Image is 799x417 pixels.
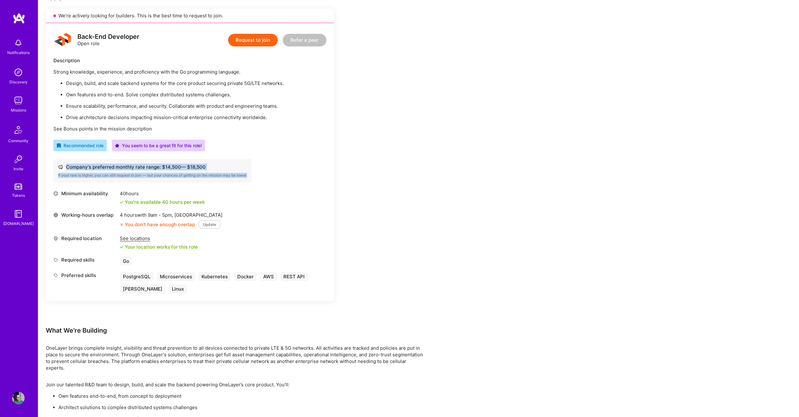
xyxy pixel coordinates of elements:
div: [PERSON_NAME] [120,284,166,293]
div: Invite [14,166,23,172]
p: Architect solutions to complex distributed systems challenges [58,404,425,411]
i: icon Cash [58,165,63,169]
div: Company's preferred monthly rate range: $ 14,500 — $ 18,500 [58,164,247,170]
img: discovery [12,66,25,79]
div: Your location works for this role [120,244,198,250]
div: Back-End Developer [77,33,139,40]
div: PostgreSQL [120,272,154,281]
div: Recommended role [57,142,104,149]
div: AWS [260,272,277,281]
div: Missions [11,107,26,113]
img: Invite [12,153,25,166]
div: Required skills [53,257,117,263]
img: teamwork [12,94,25,107]
p: Design, build, and scale backend systems for the core product securing private 5G/LTE networks. [66,80,326,87]
p: OneLayer brings complete insight, visibility and threat prevention to all devices connected to pr... [46,345,425,371]
p: Own features end-to-end, from concept to deployment [58,393,425,399]
div: 4 hours with [GEOGRAPHIC_DATA] [120,212,222,218]
img: logo [13,13,25,24]
a: User Avatar [10,392,26,404]
div: Microservices [157,272,195,281]
div: Kubernetes [198,272,231,281]
div: See locations [120,235,198,242]
div: Open role [77,33,139,47]
i: icon Tag [53,257,58,262]
div: Minimum availability [53,190,117,197]
div: If your rate is higher, you can still request to join — but your chances of getting on the missio... [58,173,247,178]
button: Request to join [228,34,278,46]
div: What We're Building [46,326,425,335]
p: Strong knowledge, experience, and proficiency with the Go programming language. [53,69,326,75]
div: Discovery [9,79,27,85]
div: You don’t have enough overlap [120,221,195,228]
p: Own features end-to-end. Solve complex distributed systems challenges. [66,91,326,98]
p: Drive architecture decisions impacting mission-critical enterprise connectivity worldwide. [66,114,326,121]
div: Community [8,137,28,144]
div: [DOMAIN_NAME] [3,220,34,227]
button: Refer a peer [283,34,326,46]
i: icon Tag [53,273,58,278]
i: icon PurpleStar [115,143,119,148]
img: User Avatar [12,392,25,404]
p: Ensure scalability, performance, and security. Collaborate with product and engineering teams. [66,103,326,109]
i: icon Check [120,245,124,249]
div: Working-hours overlap [53,212,117,218]
span: 9am - 5pm , [147,212,174,218]
i: icon Location [53,236,58,241]
div: Docker [234,272,257,281]
div: You seem to be a great fit for this role! [115,142,202,149]
div: Go [120,257,132,266]
p: See Bonus points in the mission description [53,125,326,132]
i: icon CloseOrange [120,223,124,227]
i: icon Check [120,200,124,204]
div: You're available 40 hours per week [120,199,205,205]
div: Required location [53,235,117,242]
div: REST API [280,272,308,281]
img: guide book [12,208,25,220]
i: icon Clock [53,191,58,196]
p: Join our talented R&D team to design, build, and scale the backend powering OneLayer’s core produ... [46,381,425,388]
div: Notifications [7,49,30,56]
div: Linux [169,284,187,293]
div: We’re actively looking for builders. This is the best time to request to join. [46,9,334,23]
i: icon RecommendedBadge [57,143,61,148]
button: Update [199,220,220,229]
div: Description [53,57,326,64]
div: Preferred skills [53,272,117,279]
i: icon World [53,213,58,217]
img: Community [11,122,26,137]
img: logo [53,31,72,50]
img: tokens [15,184,22,190]
img: bell [12,37,25,49]
div: 40 hours [120,190,205,197]
div: Tokens [12,192,25,199]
